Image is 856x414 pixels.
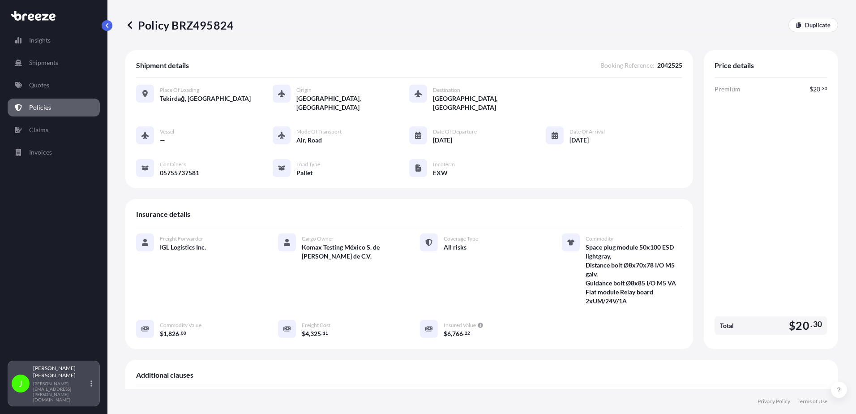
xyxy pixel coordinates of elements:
span: Mode of Transport [296,128,342,135]
span: EXW [433,168,448,177]
span: [DATE] [569,136,589,145]
span: 22 [465,332,470,335]
span: 826 [168,331,179,337]
span: 766 [452,331,463,337]
span: $ [160,331,163,337]
span: Tekirdağ, [GEOGRAPHIC_DATA] [160,94,251,103]
span: , [167,331,168,337]
span: All risks [444,243,467,252]
span: Destination [433,86,460,94]
p: Insights [29,36,51,45]
span: Total [720,321,734,330]
a: Policies [8,99,100,116]
span: 325 [310,331,321,337]
span: . [821,87,822,90]
p: Shipments [29,58,58,67]
span: IGL Logistics Inc. [160,243,206,252]
span: 30 [822,87,827,90]
span: 1 [163,331,167,337]
span: Komax Testing México S. de [PERSON_NAME] de C.V. [302,243,398,261]
p: Quotes [29,81,49,90]
span: Shipment details [136,61,189,70]
span: Coverage Type [444,235,478,242]
a: Shipments [8,54,100,72]
span: , [309,331,310,337]
a: Quotes [8,76,100,94]
a: Terms of Use [797,398,827,405]
span: Freight Forwarder [160,235,203,242]
span: $ [444,331,447,337]
a: Insights [8,31,100,49]
span: [GEOGRAPHIC_DATA], [GEOGRAPHIC_DATA] [433,94,546,112]
p: Policies [29,103,51,112]
a: Invoices [8,143,100,161]
p: [PERSON_NAME][EMAIL_ADDRESS][PERSON_NAME][DOMAIN_NAME] [33,381,89,402]
span: Date of Departure [433,128,477,135]
p: Policy BRZ495824 [125,18,234,32]
span: Cargo Owner [302,235,334,242]
span: Vessel [160,128,174,135]
span: $ [809,86,813,92]
span: 6 [447,331,451,337]
span: [DATE] [433,136,452,145]
span: J [19,379,22,388]
span: $ [302,331,305,337]
span: . [810,322,812,327]
span: Insured Value [444,322,476,329]
a: Duplicate [788,18,838,32]
span: 11 [323,332,328,335]
span: Place of Loading [160,86,199,94]
span: Pallet [296,168,312,177]
span: Date of Arrival [569,128,605,135]
span: Incoterm [433,161,455,168]
span: Load Type [296,161,320,168]
span: 05755737581 [160,168,199,177]
span: . [463,332,464,335]
p: [PERSON_NAME] [PERSON_NAME] [33,365,89,379]
span: Premium [715,85,740,94]
a: Privacy Policy [758,398,790,405]
span: 30 [813,322,822,327]
span: [GEOGRAPHIC_DATA], [GEOGRAPHIC_DATA] [296,94,409,112]
span: 20 [796,320,809,331]
span: 20 [813,86,820,92]
span: 00 [181,332,186,335]
span: Containers [160,161,186,168]
p: Duplicate [805,21,830,30]
span: Origin [296,86,312,94]
span: Commodity [586,235,613,242]
span: Booking Reference : [600,61,655,70]
span: Space plug module 50x100 ESD lightgray, Distance bolt Ø8x70x78 I/O M5 galv. Guidance bolt Ø8x85 I... [586,243,682,306]
span: Price details [715,61,754,70]
span: , [451,331,452,337]
span: $ [789,320,796,331]
a: Claims [8,121,100,139]
span: Air, Road [296,136,322,145]
span: Additional clauses [136,371,193,379]
p: Invoices [29,148,52,157]
span: Commodity Value [160,322,201,329]
span: 4 [305,331,309,337]
span: Freight Cost [302,322,330,329]
span: 2042525 [657,61,682,70]
span: Insurance details [136,210,190,219]
p: Claims [29,125,48,134]
span: — [160,136,165,145]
